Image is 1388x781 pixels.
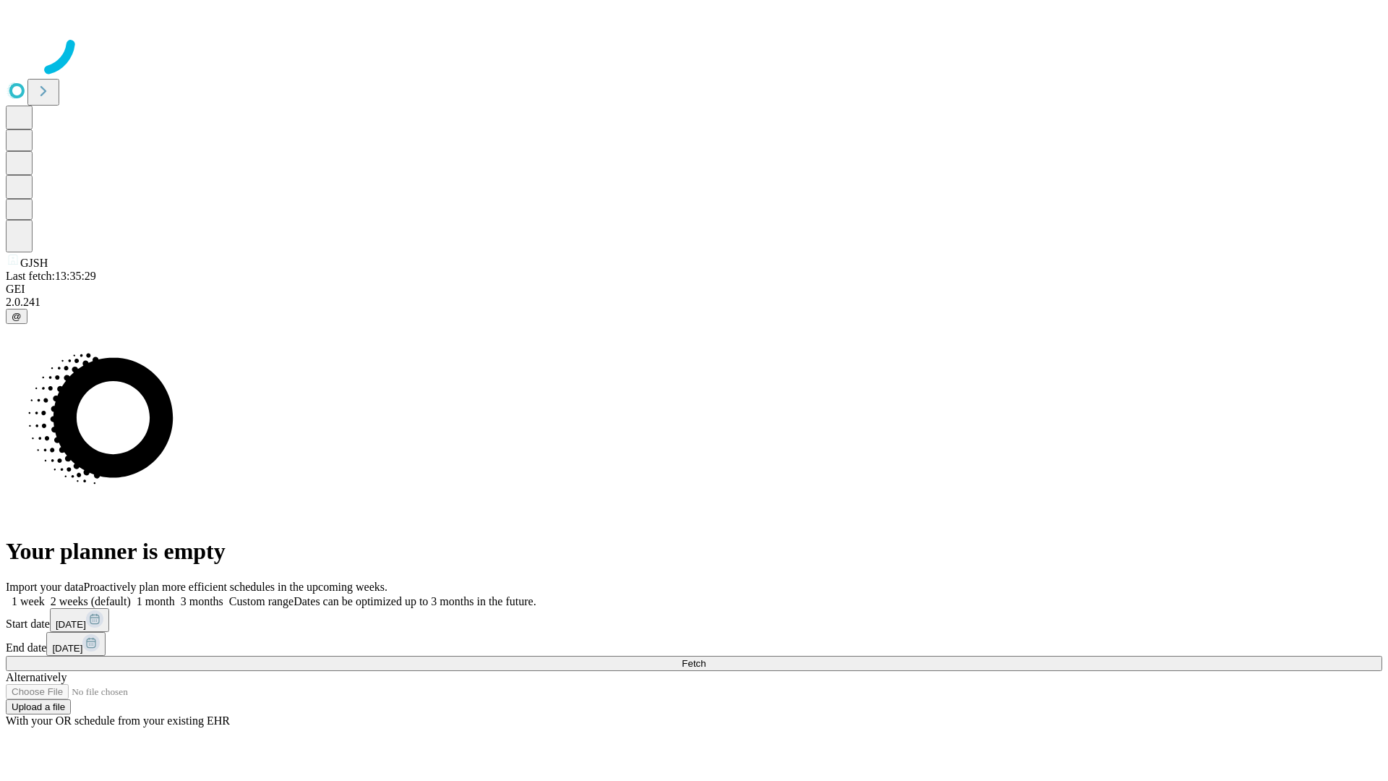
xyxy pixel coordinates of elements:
[6,581,84,593] span: Import your data
[20,257,48,269] span: GJSH
[6,608,1382,632] div: Start date
[6,270,96,282] span: Last fetch: 13:35:29
[56,619,86,630] span: [DATE]
[6,714,230,727] span: With your OR schedule from your existing EHR
[6,309,27,324] button: @
[6,632,1382,656] div: End date
[6,699,71,714] button: Upload a file
[294,595,536,607] span: Dates can be optimized up to 3 months in the future.
[229,595,294,607] span: Custom range
[181,595,223,607] span: 3 months
[682,658,706,669] span: Fetch
[6,538,1382,565] h1: Your planner is empty
[137,595,175,607] span: 1 month
[84,581,387,593] span: Proactively plan more efficient schedules in the upcoming weeks.
[12,595,45,607] span: 1 week
[6,283,1382,296] div: GEI
[46,632,106,656] button: [DATE]
[52,643,82,654] span: [DATE]
[6,671,67,683] span: Alternatively
[12,311,22,322] span: @
[6,296,1382,309] div: 2.0.241
[50,608,109,632] button: [DATE]
[51,595,131,607] span: 2 weeks (default)
[6,656,1382,671] button: Fetch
